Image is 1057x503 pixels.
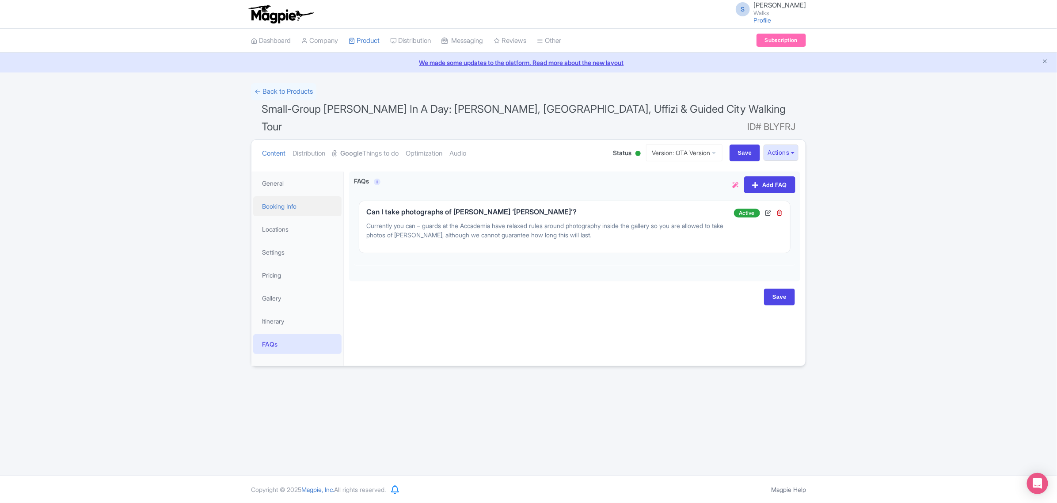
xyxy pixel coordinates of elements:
[301,486,334,493] span: Magpie, Inc.
[253,334,342,354] a: FAQs
[613,148,632,157] span: Status
[764,145,798,161] button: Actions
[634,147,643,161] div: Active
[354,176,369,186] label: FAQs
[251,29,291,53] a: Dashboard
[253,196,342,216] a: Booking Info
[374,179,380,185] a: i
[366,208,726,216] h5: Can I take photographs of [PERSON_NAME] ‘[PERSON_NAME]’?
[246,485,391,494] div: Copyright © 2025 All rights reserved.
[744,176,795,193] a: Add FAQ
[753,1,806,9] span: [PERSON_NAME]
[764,289,795,305] input: Save
[390,29,431,53] a: Distribution
[262,140,285,168] a: Content
[1027,473,1048,494] div: Open Intercom Messenger
[253,219,342,239] a: Locations
[757,34,806,47] a: Subscription
[253,265,342,285] a: Pricing
[734,209,760,217] span: Active
[753,10,806,16] small: Walks
[366,221,726,240] p: Currently you can – guards at the Accademia have relaxed rules around photography inside the gall...
[253,242,342,262] a: Settings
[765,208,772,217] div: Edit FAQ
[646,144,722,161] a: Version: OTA Version
[5,58,1052,67] a: We made some updates to the platform. Read more about the new layout
[262,103,786,133] span: Small-Group [PERSON_NAME] In A Day: [PERSON_NAME], [GEOGRAPHIC_DATA], Uffizi & Guided City Walkin...
[340,149,362,159] strong: Google
[753,16,771,24] a: Profile
[332,140,399,168] a: GoogleThings to do
[730,145,760,161] input: Save
[449,140,466,168] a: Audio
[349,29,380,53] a: Product
[251,83,316,100] a: ← Back to Products
[253,288,342,308] a: Gallery
[406,140,442,168] a: Optimization
[537,29,561,53] a: Other
[747,118,795,136] span: ID# BLYFRJ
[494,29,526,53] a: Reviews
[293,140,325,168] a: Distribution
[730,2,806,16] a: S [PERSON_NAME] Walks
[253,173,342,193] a: General
[253,311,342,331] a: Itinerary
[736,2,750,16] span: S
[441,29,483,53] a: Messaging
[777,208,783,217] div: Delete FAQ
[301,29,338,53] a: Company
[1042,57,1048,67] button: Close announcement
[247,4,315,24] img: logo-ab69f6fb50320c5b225c76a69d11143b.png
[771,486,806,493] a: Magpie Help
